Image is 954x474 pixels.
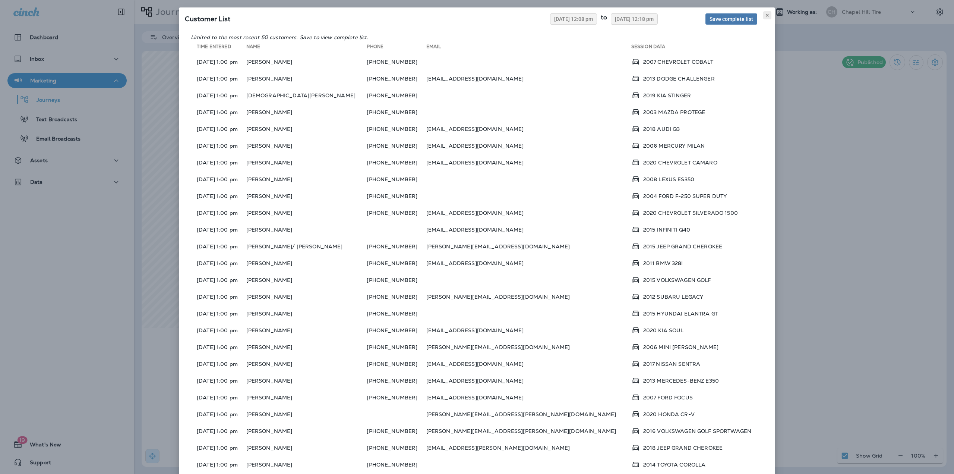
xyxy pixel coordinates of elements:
p: 2006 MERCURY MILAN [643,143,705,149]
div: Vehicle [631,74,757,83]
td: [DATE] 1:00 pm [191,406,246,422]
td: [EMAIL_ADDRESS][DOMAIN_NAME] [426,356,631,371]
td: [DATE] 1:00 pm [191,423,246,439]
td: [PERSON_NAME] [246,138,367,153]
div: Vehicle [631,443,757,452]
th: Phone [367,44,426,53]
td: [PERSON_NAME] [246,255,367,271]
td: [PHONE_NUMBER] [367,54,426,69]
p: 2020 CHEVROLET SILVERADO 1500 [643,210,738,216]
td: [EMAIL_ADDRESS][DOMAIN_NAME] [426,222,631,237]
span: SQL [185,15,230,23]
td: [PERSON_NAME] [246,406,367,422]
div: Vehicle [631,158,757,167]
td: [PERSON_NAME] [246,323,367,338]
td: [DATE] 1:00 pm [191,323,246,338]
p: 2018 AUDI Q3 [643,126,680,132]
p: 2007 FORD FOCUS [643,395,693,401]
td: [PHONE_NUMBER] [367,121,426,136]
td: [PHONE_NUMBER] [367,289,426,304]
p: 2007 CHEVROLET COBALT [643,59,713,65]
p: 2019 KIA STINGER [643,92,691,98]
div: Vehicle [631,141,757,150]
div: Vehicle [631,175,757,184]
th: Email [426,44,631,53]
td: [PERSON_NAME] [246,205,367,220]
span: Save complete list [710,16,753,22]
td: [PHONE_NUMBER] [367,138,426,153]
td: [PERSON_NAME]/ [PERSON_NAME] [246,239,367,254]
p: 2013 MERCEDES-BENZ E350 [643,378,719,384]
td: [PERSON_NAME] [246,373,367,388]
p: 2003 MAZDA PROTEGE [643,109,705,115]
td: [DATE] 1:00 pm [191,239,246,254]
td: [PHONE_NUMBER] [367,423,426,439]
td: [PERSON_NAME] [246,155,367,170]
td: [DATE] 1:00 pm [191,289,246,304]
div: Vehicle [631,342,757,352]
td: [PHONE_NUMBER] [367,172,426,187]
td: [PHONE_NUMBER] [367,71,426,86]
p: 2008 LEXUS ES350 [643,176,694,182]
p: 2013 DODGE CHALLENGER [643,76,715,82]
p: 2017 NISSAN SENTRA [643,361,701,367]
td: [DATE] 1:00 pm [191,172,246,187]
td: [PHONE_NUMBER] [367,155,426,170]
div: Vehicle [631,326,757,335]
div: Vehicle [631,124,757,134]
th: Name [246,44,367,53]
td: [DATE] 1:00 pm [191,390,246,405]
div: to [597,13,611,25]
div: Vehicle [631,359,757,368]
div: Vehicle [631,426,757,436]
td: [EMAIL_ADDRESS][DOMAIN_NAME] [426,138,631,153]
td: [PHONE_NUMBER] [367,104,426,120]
td: [PERSON_NAME] [246,272,367,288]
div: Vehicle [631,460,757,469]
p: 2012 SUBARU LEGACY [643,294,704,300]
td: [EMAIL_ADDRESS][DOMAIN_NAME] [426,373,631,388]
p: 2015 JEEP GRAND CHEROKEE [643,244,722,249]
td: [PHONE_NUMBER] [367,323,426,338]
td: [DEMOGRAPHIC_DATA][PERSON_NAME] [246,88,367,103]
td: [PHONE_NUMBER] [367,88,426,103]
div: Vehicle [631,292,757,301]
td: [DATE] 1:00 pm [191,373,246,388]
button: [DATE] 12:18 pm [611,13,658,25]
td: [PHONE_NUMBER] [367,373,426,388]
div: Vehicle [631,107,757,117]
td: [PERSON_NAME][EMAIL_ADDRESS][DOMAIN_NAME] [426,289,631,304]
div: Vehicle [631,191,757,201]
td: [PHONE_NUMBER] [367,356,426,371]
td: [PERSON_NAME] [246,121,367,136]
td: [DATE] 1:00 pm [191,54,246,69]
td: [DATE] 1:00 pm [191,205,246,220]
p: 2020 HONDA CR-V [643,411,695,417]
td: [EMAIL_ADDRESS][DOMAIN_NAME] [426,155,631,170]
td: [DATE] 1:00 pm [191,272,246,288]
td: [PHONE_NUMBER] [367,440,426,455]
td: [EMAIL_ADDRESS][DOMAIN_NAME] [426,71,631,86]
td: [PERSON_NAME] [246,306,367,321]
td: [PERSON_NAME] [246,423,367,439]
td: [DATE] 1:00 pm [191,121,246,136]
td: [PERSON_NAME] [246,289,367,304]
td: [EMAIL_ADDRESS][DOMAIN_NAME] [426,323,631,338]
th: Session Data [631,44,763,53]
p: 2016 VOLKSWAGEN GOLF SPORTWAGEN [643,428,751,434]
td: [PHONE_NUMBER] [367,205,426,220]
td: [PHONE_NUMBER] [367,272,426,288]
td: [PHONE_NUMBER] [367,306,426,321]
td: [DATE] 1:00 pm [191,440,246,455]
td: [PERSON_NAME][EMAIL_ADDRESS][DOMAIN_NAME] [426,239,631,254]
td: [DATE] 1:00 pm [191,306,246,321]
td: [PERSON_NAME] [246,457,367,472]
span: [DATE] 12:08 pm [554,16,593,22]
td: [DATE] 1:00 pm [191,88,246,103]
td: [PERSON_NAME] [246,172,367,187]
td: [EMAIL_ADDRESS][DOMAIN_NAME] [426,255,631,271]
td: [EMAIL_ADDRESS][DOMAIN_NAME] [426,390,631,405]
em: Limited to the most recent 50 customers. Save to view complete list. [191,34,369,41]
span: [DATE] 12:18 pm [615,16,654,22]
button: Save complete list [705,13,757,25]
